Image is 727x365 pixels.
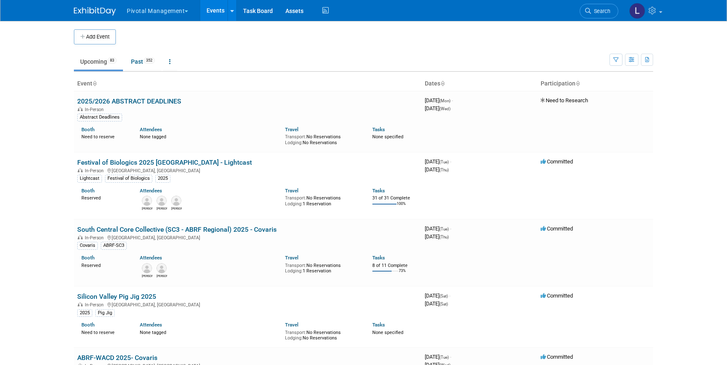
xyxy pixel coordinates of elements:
[440,80,445,87] a: Sort by Start Date
[285,127,298,132] a: Travel
[425,354,451,360] span: [DATE]
[285,194,360,207] div: No Reservations 1 Reservation
[157,206,167,211] div: Carrie Maynard
[439,355,449,360] span: (Tue)
[81,328,127,336] div: Need to reserve
[285,268,303,274] span: Lodging:
[439,160,449,164] span: (Tue)
[399,269,406,280] td: 73%
[78,235,83,239] img: In-Person Event
[95,309,115,317] div: Pig Jig
[285,328,360,341] div: No Reservations No Reservations
[142,263,152,273] img: Rob Brown
[81,261,127,269] div: Reserved
[285,335,303,341] span: Lodging:
[77,309,92,317] div: 2025
[77,234,418,241] div: [GEOGRAPHIC_DATA], [GEOGRAPHIC_DATA]
[397,202,406,213] td: 100%
[85,235,106,241] span: In-Person
[541,158,573,165] span: Committed
[85,302,106,308] span: In-Person
[81,255,94,261] a: Booth
[450,158,451,165] span: -
[77,114,122,121] div: Abstract Deadlines
[85,107,106,112] span: In-Person
[77,97,181,105] a: 2025/2026 ABSTRACT DEADLINES
[425,158,451,165] span: [DATE]
[171,196,181,206] img: Megan Gottlieb
[105,175,152,182] div: Festival of Biologics
[285,132,360,145] div: No Reservations No Reservations
[142,206,152,211] div: Scott Brouilette
[81,322,94,328] a: Booth
[285,255,298,261] a: Travel
[285,322,298,328] a: Travel
[140,132,279,140] div: None tagged
[77,167,418,173] div: [GEOGRAPHIC_DATA], [GEOGRAPHIC_DATA]
[157,196,167,206] img: Carrie Maynard
[77,158,252,166] a: Festival of Biologics 2025 [GEOGRAPHIC_DATA] - Lightcast
[78,168,83,172] img: In-Person Event
[425,105,450,111] span: [DATE]
[285,330,306,335] span: Transport:
[450,354,451,360] span: -
[77,242,98,249] div: Covaris
[439,168,449,172] span: (Thu)
[78,107,83,111] img: In-Person Event
[450,225,451,232] span: -
[285,140,303,145] span: Lodging:
[372,330,403,335] span: None specified
[171,206,182,211] div: Megan Gottlieb
[372,195,418,201] div: 31 of 31 Complete
[140,127,162,132] a: Attendees
[591,8,610,14] span: Search
[81,194,127,201] div: Reserved
[140,255,162,261] a: Attendees
[142,196,152,206] img: Scott Brouilette
[81,132,127,140] div: Need to reserve
[140,188,162,194] a: Attendees
[140,328,279,336] div: None tagged
[372,188,385,194] a: Tasks
[425,166,449,173] span: [DATE]
[157,263,167,273] img: Tom O'Hare
[372,255,385,261] a: Tasks
[372,322,385,328] a: Tasks
[155,175,170,182] div: 2025
[77,301,418,308] div: [GEOGRAPHIC_DATA], [GEOGRAPHIC_DATA]
[77,354,157,362] a: ABRF-WACD 2025- Covaris
[285,195,306,201] span: Transport:
[74,29,116,44] button: Add Event
[425,293,450,299] span: [DATE]
[144,57,155,64] span: 352
[425,233,449,240] span: [DATE]
[541,97,588,104] span: Need to Research
[285,263,306,268] span: Transport:
[629,3,645,19] img: Leslie Pelton
[372,263,418,269] div: 8 of 11 Complete
[142,273,152,278] div: Rob Brown
[439,235,449,239] span: (Thu)
[537,77,653,91] th: Participation
[425,225,451,232] span: [DATE]
[92,80,97,87] a: Sort by Event Name
[439,227,449,231] span: (Tue)
[425,300,448,307] span: [DATE]
[541,225,573,232] span: Committed
[107,57,117,64] span: 83
[74,77,421,91] th: Event
[421,77,537,91] th: Dates
[372,134,403,140] span: None specified
[449,293,450,299] span: -
[372,127,385,132] a: Tasks
[439,302,448,306] span: (Sat)
[452,97,453,104] span: -
[77,225,277,233] a: South Central Core Collective (SC3 - ABRF Regional) 2025 - Covaris
[439,98,450,103] span: (Mon)
[157,273,167,278] div: Tom O'Hare
[541,293,573,299] span: Committed
[74,7,116,16] img: ExhibitDay
[101,242,127,249] div: ABRF-SC3
[439,294,448,298] span: (Sat)
[77,293,156,300] a: Silicon Valley Pig Jig 2025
